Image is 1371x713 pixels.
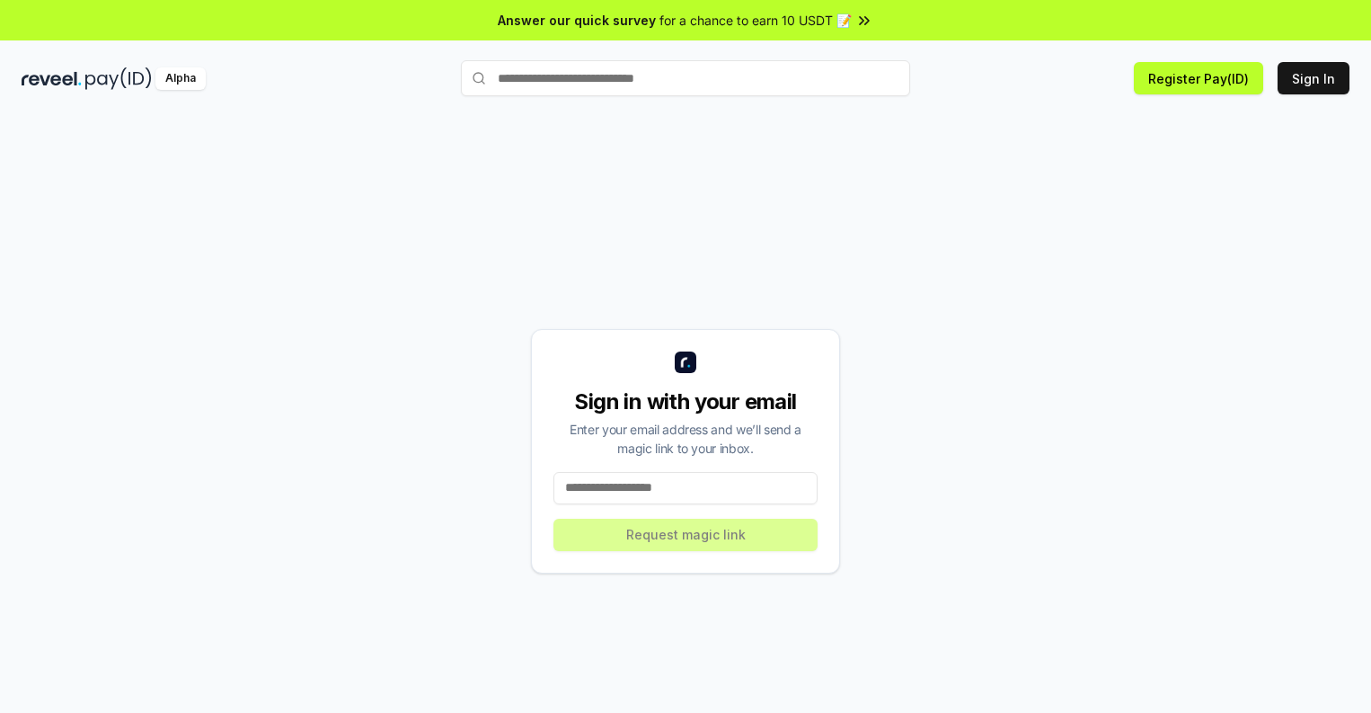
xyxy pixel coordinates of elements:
button: Register Pay(ID) [1134,62,1263,94]
button: Sign In [1278,62,1349,94]
div: Enter your email address and we’ll send a magic link to your inbox. [553,420,818,458]
span: Answer our quick survey [498,11,656,30]
img: pay_id [85,67,152,90]
img: logo_small [675,352,696,373]
span: for a chance to earn 10 USDT 📝 [659,11,852,30]
img: reveel_dark [22,67,82,90]
div: Alpha [155,67,206,90]
div: Sign in with your email [553,388,818,416]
